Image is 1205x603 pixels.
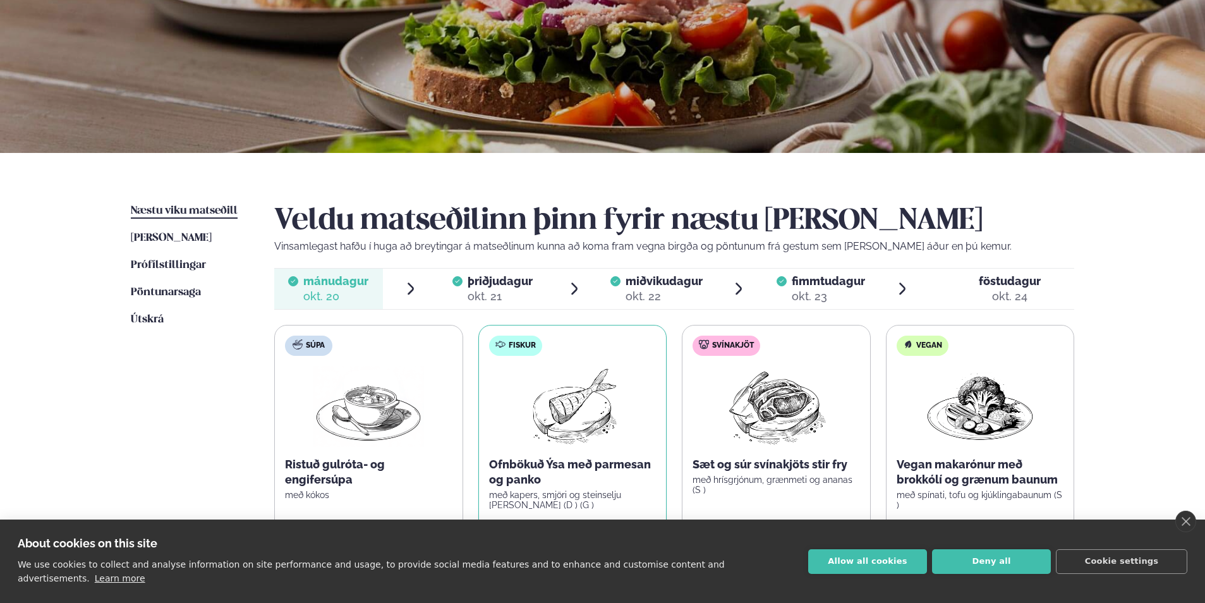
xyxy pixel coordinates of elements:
button: Cookie settings [1056,549,1187,574]
div: okt. 24 [979,289,1041,304]
span: [PERSON_NAME] [131,233,212,243]
span: Fiskur [509,341,536,351]
img: Vegan.svg [903,339,913,350]
a: Prófílstillingar [131,258,206,273]
div: okt. 22 [626,289,703,304]
a: close [1175,511,1196,532]
span: miðvikudagur [626,274,703,288]
strong: About cookies on this site [18,537,157,550]
img: pork.svg [699,339,709,350]
span: mánudagur [303,274,368,288]
a: Pöntunarsaga [131,285,201,300]
p: Ofnbökuð Ýsa með parmesan og panko [489,457,657,487]
span: Prófílstillingar [131,260,206,271]
span: fimmtudagur [792,274,865,288]
p: Vegan makarónur með brokkólí og grænum baunum [897,457,1064,487]
span: föstudagur [979,274,1041,288]
a: Learn more [95,573,145,583]
img: Fish.png [516,366,628,447]
div: okt. 21 [468,289,533,304]
div: okt. 20 [303,289,368,304]
a: Útskrá [131,312,164,327]
a: [PERSON_NAME] [131,231,212,246]
button: Deny all [932,549,1051,574]
p: We use cookies to collect and analyse information on site performance and usage, to provide socia... [18,559,725,583]
p: með kapers, smjöri og steinselju [PERSON_NAME] (D ) (G ) [489,490,657,510]
span: Pöntunarsaga [131,287,201,298]
p: með spínati, tofu og kjúklingabaunum (S ) [897,490,1064,510]
span: Vegan [916,341,942,351]
a: Næstu viku matseðill [131,204,238,219]
img: Soup.png [313,366,424,447]
p: Sæt og súr svínakjöts stir fry [693,457,860,472]
img: soup.svg [293,339,303,350]
p: með hrísgrjónum, grænmeti og ananas (S ) [693,475,860,495]
img: Vegan.png [924,366,1036,447]
span: þriðjudagur [468,274,533,288]
img: Pork-Meat.png [720,366,832,447]
span: Útskrá [131,314,164,325]
div: okt. 23 [792,289,865,304]
span: Næstu viku matseðill [131,205,238,216]
span: Súpa [306,341,325,351]
img: fish.svg [495,339,506,350]
p: Vinsamlegast hafðu í huga að breytingar á matseðlinum kunna að koma fram vegna birgða og pöntunum... [274,239,1074,254]
span: Svínakjöt [712,341,754,351]
button: Allow all cookies [808,549,927,574]
p: Ristuð gulróta- og engifersúpa [285,457,452,487]
h2: Veldu matseðilinn þinn fyrir næstu [PERSON_NAME] [274,204,1074,239]
p: með kókos [285,490,452,500]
